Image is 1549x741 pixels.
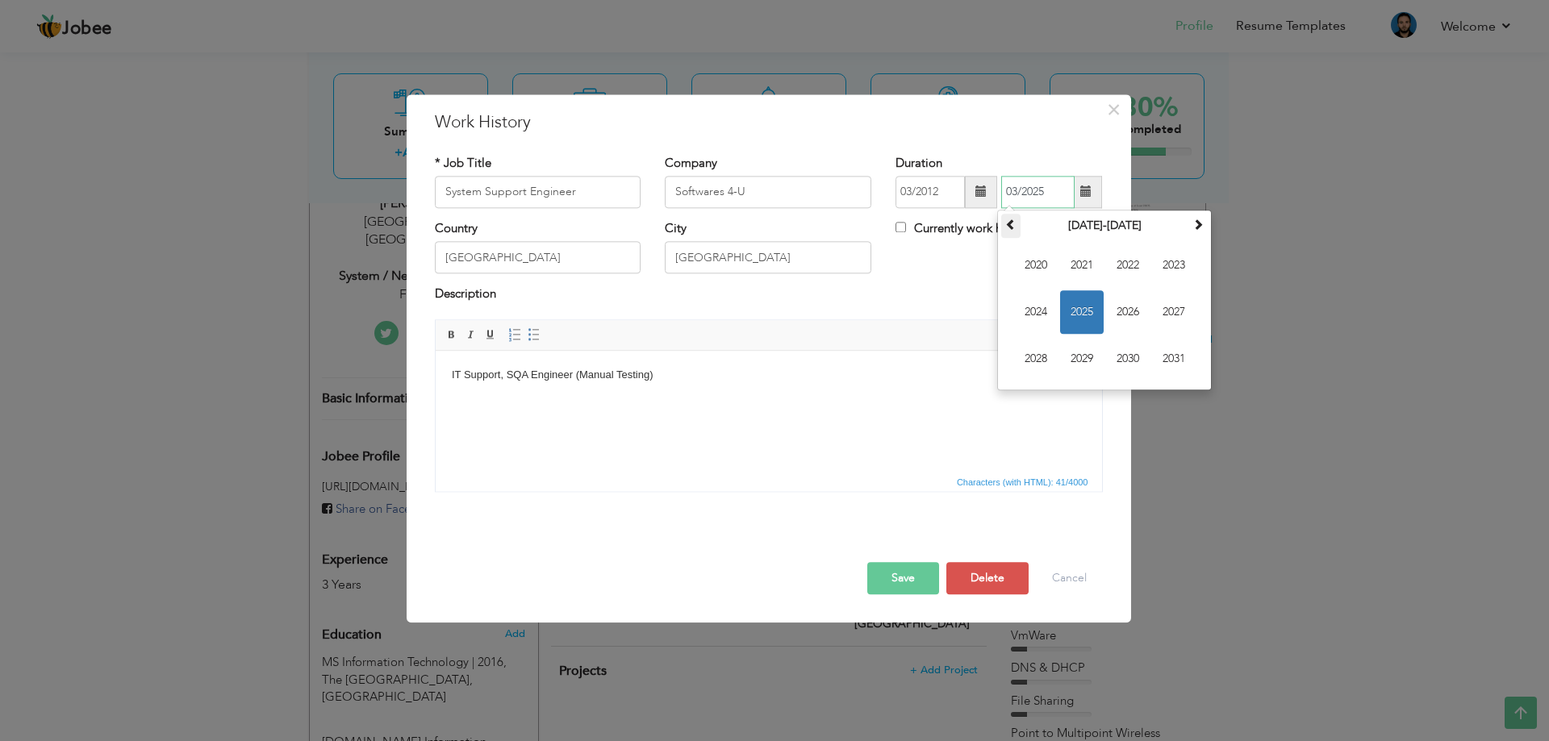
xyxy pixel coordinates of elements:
span: 2027 [1152,290,1196,334]
span: Previous Decade [1005,219,1017,230]
span: 2023 [1152,244,1196,287]
a: Insert/Remove Bulleted List [525,326,543,343]
button: Delete [946,562,1029,594]
span: Next Decade [1192,219,1204,230]
input: Currently work here [896,222,906,232]
label: City [665,220,687,237]
button: Save [867,562,939,594]
span: 2028 [1014,337,1058,381]
span: 2024 [1014,290,1058,334]
button: Close [1101,97,1127,123]
span: 2025 [1060,290,1104,334]
label: Duration [896,155,942,172]
th: Select Decade [1021,214,1188,238]
label: Company [665,155,717,172]
input: From [896,176,965,208]
span: 2020 [1014,244,1058,287]
span: 2022 [1106,244,1150,287]
a: Italic [462,326,480,343]
input: Present [1001,176,1075,208]
div: Statistics [954,475,1093,489]
span: 2029 [1060,337,1104,381]
button: Cancel [1036,562,1103,594]
iframe: Rich Text Editor, workEditor [436,351,1102,472]
span: 2030 [1106,337,1150,381]
a: Underline [482,326,499,343]
a: Bold [443,326,461,343]
label: Currently work here [896,220,1019,237]
label: Description [435,286,496,303]
span: 2026 [1106,290,1150,334]
label: * Job Title [435,155,491,172]
span: 2021 [1060,244,1104,287]
a: Insert/Remove Numbered List [506,326,524,343]
span: Characters (with HTML): 41/4000 [954,475,1092,489]
span: × [1107,95,1121,124]
label: Country [435,220,478,237]
h3: Work History [435,110,1103,135]
span: 2031 [1152,337,1196,381]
